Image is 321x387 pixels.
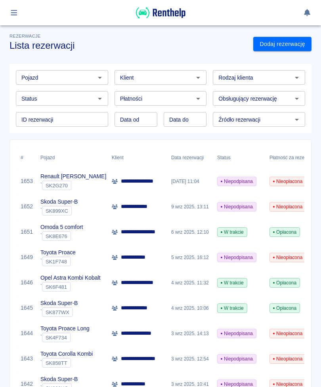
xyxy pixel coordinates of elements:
[42,309,73,315] span: SK877WX
[167,194,213,219] div: 9 wrz 2025, 13:11
[167,169,213,194] div: [DATE] 11:04
[218,203,256,210] span: Niepodpisana
[42,360,71,366] span: SK858TT
[21,177,33,185] a: 1653
[171,147,204,169] div: Data rezerwacji
[10,40,247,51] h3: Lista rezerwacji
[193,72,204,83] button: Otwórz
[40,223,83,231] p: Omoda 5 comfort
[21,329,33,337] a: 1644
[270,229,300,236] span: Opłacona
[291,93,302,104] button: Otwórz
[115,112,157,127] input: DD.MM.YYYY
[40,248,76,257] p: Toyota Proace
[167,321,213,346] div: 3 wrz 2025, 14:13
[108,147,167,169] div: Klient
[270,305,300,312] span: Opłacona
[21,147,23,169] div: #
[40,231,83,241] div: `
[270,178,306,185] span: Nieopłacona
[21,278,33,287] a: 1646
[40,181,106,190] div: `
[21,253,33,261] a: 1649
[193,93,204,104] button: Otwórz
[21,202,33,211] a: 1652
[270,355,306,362] span: Nieopłacona
[270,203,306,210] span: Nieopłacona
[218,305,247,312] span: W trakcie
[167,295,213,321] div: 4 wrz 2025, 10:06
[218,178,256,185] span: Niepodpisana
[253,37,311,51] a: Dodaj rezerwację
[21,228,33,236] a: 1651
[164,112,206,127] input: DD.MM.YYYY
[94,93,105,104] button: Otwórz
[42,208,71,214] span: SK899XC
[10,34,40,38] span: Rezerwacje
[213,147,266,169] div: Status
[42,259,70,265] span: SK1F748
[40,282,100,292] div: `
[40,257,76,266] div: `
[21,355,33,363] a: 1643
[40,147,55,169] div: Pojazd
[291,114,302,125] button: Otwórz
[40,358,93,368] div: `
[217,147,231,169] div: Status
[218,279,247,286] span: W trakcie
[136,6,185,19] img: Renthelp logo
[42,183,71,189] span: SK2G270
[167,346,213,372] div: 3 wrz 2025, 12:54
[40,198,78,206] p: Skoda Super-B
[40,299,78,307] p: Skoda Super-B
[167,219,213,245] div: 6 wrz 2025, 12:10
[270,254,306,261] span: Nieopłacona
[42,335,70,341] span: SK4F734
[218,355,256,362] span: Niepodpisana
[17,147,36,169] div: #
[218,229,247,236] span: W trakcie
[40,307,78,317] div: `
[218,254,256,261] span: Niepodpisana
[42,233,71,239] span: SK8E676
[40,274,100,282] p: Opel Astra Kombi Kobalt
[21,304,33,312] a: 1645
[112,147,124,169] div: Klient
[40,172,106,181] p: Renault [PERSON_NAME]
[269,147,318,169] div: Płatność za rezerwację
[36,147,108,169] div: Pojazd
[40,324,90,333] p: Toyota Proace Long
[218,330,256,337] span: Niepodpisana
[42,284,70,290] span: SK6F481
[167,147,213,169] div: Data rezerwacji
[40,206,78,215] div: `
[270,279,300,286] span: Opłacona
[94,72,105,83] button: Otwórz
[40,333,90,342] div: `
[40,375,78,383] p: Skoda Super-B
[270,330,306,337] span: Nieopłacona
[291,72,302,83] button: Otwórz
[136,14,185,21] a: Renthelp logo
[167,245,213,270] div: 5 wrz 2025, 16:12
[167,270,213,295] div: 4 wrz 2025, 11:32
[40,350,93,358] p: Toyota Corolla Kombi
